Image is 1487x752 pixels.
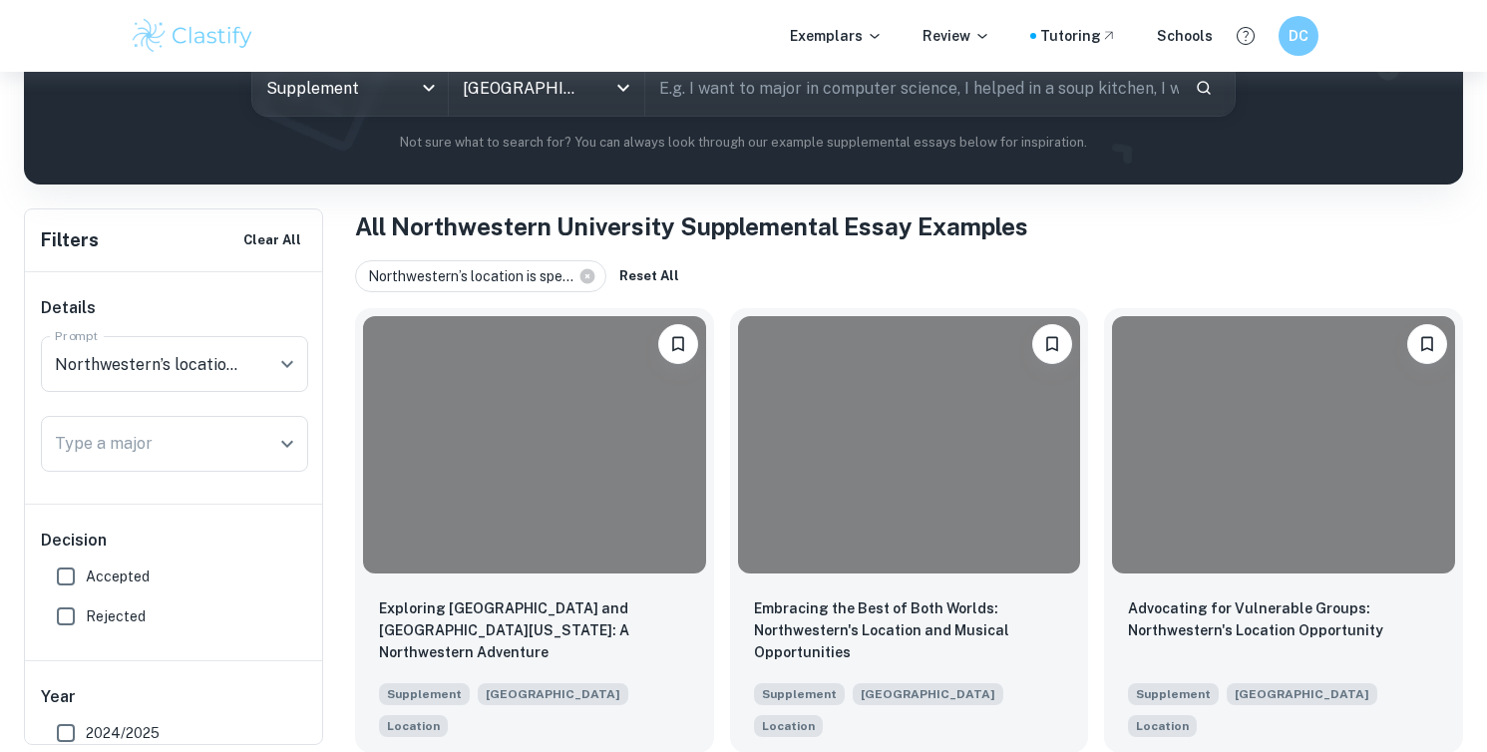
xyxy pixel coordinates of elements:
[1407,324,1447,364] button: Bookmark
[86,565,150,587] span: Accepted
[355,260,606,292] div: Northwestern’s location is spe...
[1287,25,1309,47] h6: DC
[923,25,990,47] p: Review
[273,350,301,378] button: Open
[1128,597,1439,641] p: Advocating for Vulnerable Groups: Northwestern's Location Opportunity
[762,717,815,735] span: Location
[478,683,628,705] span: [GEOGRAPHIC_DATA]
[754,713,823,737] span: Northwestern’s location is special: on the shore of Lake Michigan, steps from downtown Evanston, ...
[1128,683,1219,705] span: Supplement
[387,717,440,735] span: Location
[355,208,1463,244] h1: All Northwestern University Supplemental Essay Examples
[238,225,306,255] button: Clear All
[754,597,1065,663] p: Embracing the Best of Both Worlds: Northwestern's Location and Musical Opportunities
[379,683,470,705] span: Supplement
[609,74,637,102] button: Open
[853,683,1003,705] span: [GEOGRAPHIC_DATA]
[368,265,582,287] span: Northwestern’s location is spe...
[1187,71,1221,105] button: Search
[1128,713,1197,737] span: Northwestern’s location is special: on the shore of Lake Michigan, steps from downtown Evanston, ...
[55,327,99,344] label: Prompt
[1040,25,1117,47] a: Tutoring
[41,529,308,553] h6: Decision
[1032,324,1072,364] button: Bookmark
[1279,16,1318,56] button: DC
[790,25,883,47] p: Exemplars
[379,597,690,663] p: Exploring Chicago and Lake Michigan: A Northwestern Adventure
[86,722,160,744] span: 2024/2025
[379,713,448,737] span: Northwestern’s location is special: on the shore of Lake Michigan, steps from downtown Evanston, ...
[645,60,1179,116] input: E.g. I want to major in computer science, I helped in a soup kitchen, I want to join the debate t...
[41,296,308,320] h6: Details
[41,685,308,709] h6: Year
[86,605,146,627] span: Rejected
[130,16,256,56] img: Clastify logo
[658,324,698,364] button: Bookmark
[754,683,845,705] span: Supplement
[40,133,1447,153] p: Not sure what to search for? You can always look through our example supplemental essays below fo...
[1229,19,1263,53] button: Help and Feedback
[1157,25,1213,47] a: Schools
[273,430,301,458] button: Open
[614,261,684,291] button: Reset All
[252,60,448,116] div: Supplement
[1136,717,1189,735] span: Location
[41,226,99,254] h6: Filters
[1227,683,1377,705] span: [GEOGRAPHIC_DATA]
